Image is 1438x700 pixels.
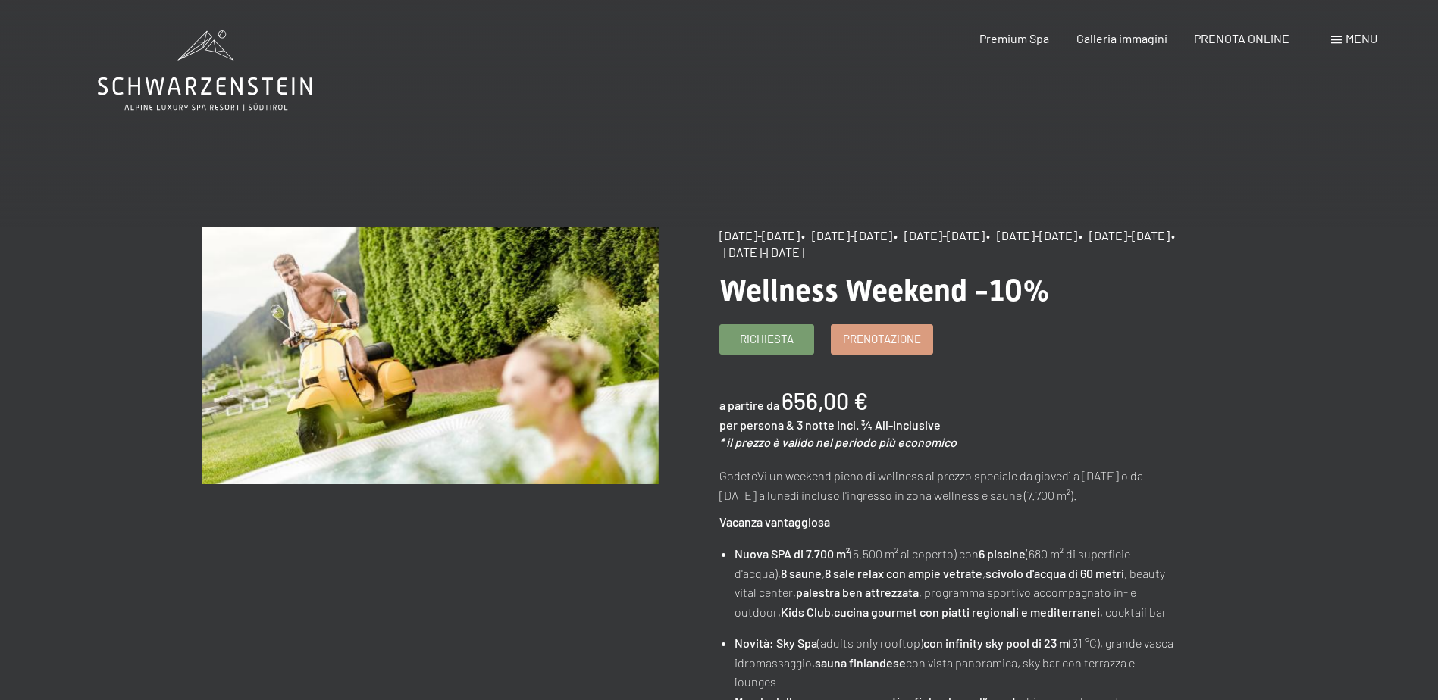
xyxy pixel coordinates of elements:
[801,228,892,242] span: • [DATE]-[DATE]
[202,227,659,484] img: Wellness Weekend -10%
[986,228,1077,242] span: • [DATE]-[DATE]
[719,273,1050,308] span: Wellness Weekend -10%
[815,655,906,670] strong: sauna finlandese
[834,605,1100,619] strong: cucina gourmet con piatti regionali e mediterranei
[832,325,932,354] a: Prenotazione
[923,636,1069,650] strong: con infinity sky pool di 23 m
[735,546,850,561] strong: Nuova SPA di 7.700 m²
[985,566,1124,580] strong: scivolo d'acqua di 60 metri
[740,331,794,347] span: Richiesta
[781,566,822,580] strong: 8 saune
[843,331,921,347] span: Prenotazione
[1076,31,1167,45] a: Galleria immagini
[1079,228,1170,242] span: • [DATE]-[DATE]
[1194,31,1289,45] a: PRENOTA ONLINE
[837,417,941,432] span: incl. ¾ All-Inclusive
[894,228,985,242] span: • [DATE]-[DATE]
[720,325,813,354] a: Richiesta
[1346,31,1377,45] span: Menu
[719,417,794,432] span: per persona &
[719,466,1176,505] p: GodeteVi un weekend pieno di wellness al prezzo speciale da giovedì a [DATE] o da [DATE] a lunedì...
[825,566,982,580] strong: 8 sale relax con ampie vetrate
[735,544,1176,621] li: (5.500 m² al coperto) con (680 m² di superficie d'acqua), , , , beauty vital center, , programma ...
[719,514,830,529] strong: Vacanza vantaggiosa
[979,31,1049,45] a: Premium Spa
[979,546,1026,561] strong: 6 piscine
[782,387,868,414] b: 656,00 €
[735,636,817,650] strong: Novità: Sky Spa
[719,398,779,412] span: a partire da
[719,228,800,242] span: [DATE]-[DATE]
[781,605,831,619] strong: Kids Club
[735,633,1176,692] li: (adults only rooftop) (31 °C), grande vasca idromassaggio, con vista panoramica, sky bar con terr...
[796,585,919,599] strong: palestra ben attrezzata
[719,435,957,449] em: * il prezzo è valido nel periodo più economico
[797,417,835,432] span: 3 notte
